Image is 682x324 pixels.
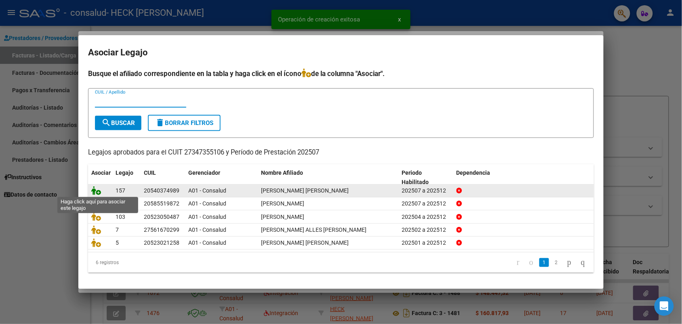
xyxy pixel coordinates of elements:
[261,200,304,207] span: REIS NATANAEL JUAN
[88,148,594,158] p: Legajos aprobados para el CUIT 27347355106 y Período de Prestación 202507
[188,200,226,207] span: A01 - Consalud
[577,258,589,267] a: go to last page
[402,212,450,222] div: 202504 a 202512
[88,45,594,60] h2: Asociar Legajo
[261,187,349,194] span: REIS KEVIN DIONEL
[185,164,258,191] datatable-header-cell: Gerenciador
[144,199,179,208] div: 20585519872
[144,169,156,176] span: CUIL
[399,164,453,191] datatable-header-cell: Periodo Habilitado
[188,227,226,233] span: A01 - Consalud
[116,214,125,220] span: 103
[101,119,135,127] span: Buscar
[526,258,537,267] a: go to previous page
[144,212,179,222] div: 20523050487
[402,225,450,235] div: 202502 a 202512
[188,169,220,176] span: Gerenciador
[116,227,119,233] span: 7
[402,186,450,195] div: 202507 a 202512
[141,164,185,191] datatable-header-cell: CUIL
[261,214,304,220] span: DUARTE JUAN PABLO
[261,239,349,246] span: BENITEZ NAHUEL AGUSTIN
[564,258,575,267] a: go to next page
[402,169,429,185] span: Periodo Habilitado
[188,239,226,246] span: A01 - Consalud
[148,115,221,131] button: Borrar Filtros
[116,200,125,207] span: 156
[538,256,550,269] li: page 1
[88,164,112,191] datatable-header-cell: Asociar
[155,119,213,127] span: Borrar Filtros
[655,296,674,316] div: Open Intercom Messenger
[95,116,141,130] button: Buscar
[261,227,366,233] span: STANG ALLES ISABELLA BELEN
[91,169,111,176] span: Asociar
[116,169,133,176] span: Legajo
[116,239,119,246] span: 5
[539,258,549,267] a: 1
[116,187,125,194] span: 157
[88,252,188,273] div: 6 registros
[144,225,179,235] div: 27561670299
[101,118,111,127] mat-icon: search
[155,118,165,127] mat-icon: delete
[258,164,399,191] datatable-header-cell: Nombre Afiliado
[402,199,450,208] div: 202507 a 202512
[112,164,141,191] datatable-header-cell: Legajo
[144,238,179,248] div: 20523021258
[261,169,303,176] span: Nombre Afiliado
[188,214,226,220] span: A01 - Consalud
[453,164,594,191] datatable-header-cell: Dependencia
[550,256,562,269] li: page 2
[402,238,450,248] div: 202501 a 202512
[513,258,523,267] a: go to first page
[551,258,561,267] a: 2
[188,187,226,194] span: A01 - Consalud
[144,186,179,195] div: 20540374989
[88,68,594,79] h4: Busque el afiliado correspondiente en la tabla y haga click en el ícono de la columna "Asociar".
[457,169,490,176] span: Dependencia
